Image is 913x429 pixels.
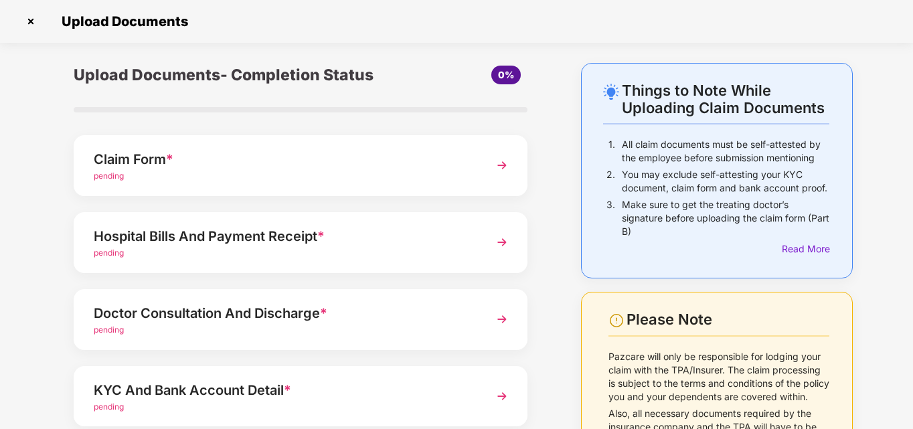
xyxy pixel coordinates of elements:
div: Hospital Bills And Payment Receipt [94,226,473,247]
span: pending [94,325,124,335]
img: svg+xml;base64,PHN2ZyBpZD0iTmV4dCIgeG1sbnM9Imh0dHA6Ly93d3cudzMub3JnLzIwMDAvc3ZnIiB3aWR0aD0iMzYiIG... [490,307,514,331]
p: All claim documents must be self-attested by the employee before submission mentioning [622,138,829,165]
span: pending [94,402,124,412]
img: svg+xml;base64,PHN2ZyBpZD0iTmV4dCIgeG1sbnM9Imh0dHA6Ly93d3cudzMub3JnLzIwMDAvc3ZnIiB3aWR0aD0iMzYiIG... [490,384,514,408]
span: Upload Documents [48,13,195,29]
div: Read More [782,242,829,256]
p: 2. [606,168,615,195]
img: svg+xml;base64,PHN2ZyBpZD0iQ3Jvc3MtMzJ4MzIiIHhtbG5zPSJodHRwOi8vd3d3LnczLm9yZy8yMDAwL3N2ZyIgd2lkdG... [20,11,41,32]
img: svg+xml;base64,PHN2ZyBpZD0iTmV4dCIgeG1sbnM9Imh0dHA6Ly93d3cudzMub3JnLzIwMDAvc3ZnIiB3aWR0aD0iMzYiIG... [490,230,514,254]
span: 0% [498,69,514,80]
img: svg+xml;base64,PHN2ZyBpZD0iTmV4dCIgeG1sbnM9Imh0dHA6Ly93d3cudzMub3JnLzIwMDAvc3ZnIiB3aWR0aD0iMzYiIG... [490,153,514,177]
p: 3. [606,198,615,238]
p: Make sure to get the treating doctor’s signature before uploading the claim form (Part B) [622,198,829,238]
span: pending [94,248,124,258]
img: svg+xml;base64,PHN2ZyBpZD0iV2FybmluZ18tXzI0eDI0IiBkYXRhLW5hbWU9Ildhcm5pbmcgLSAyNHgyNCIgeG1sbnM9Im... [608,313,625,329]
div: Things to Note While Uploading Claim Documents [622,82,829,116]
img: svg+xml;base64,PHN2ZyB4bWxucz0iaHR0cDovL3d3dy53My5vcmcvMjAwMC9zdmciIHdpZHRoPSIyNC4wOTMiIGhlaWdodD... [603,84,619,100]
p: Pazcare will only be responsible for lodging your claim with the TPA/Insurer. The claim processin... [608,350,830,404]
div: Claim Form [94,149,473,170]
span: pending [94,171,124,181]
p: 1. [608,138,615,165]
div: Please Note [627,311,829,329]
div: Doctor Consultation And Discharge [94,303,473,324]
p: You may exclude self-attesting your KYC document, claim form and bank account proof. [622,168,829,195]
div: KYC And Bank Account Detail [94,379,473,401]
div: Upload Documents- Completion Status [74,63,376,87]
